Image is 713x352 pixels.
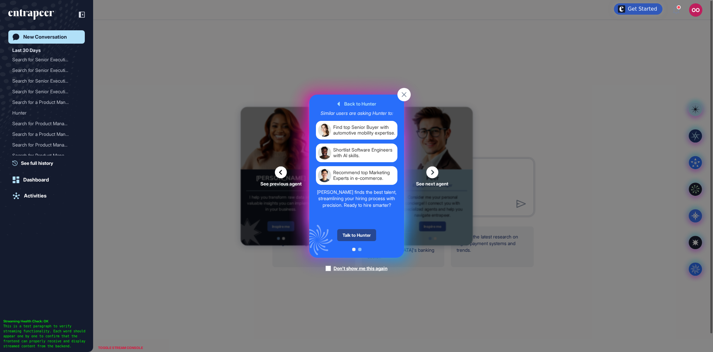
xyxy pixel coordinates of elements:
div: Recommend top Marketing Experts in e-commerce. [333,169,395,182]
div: Search for Senior Executives in Digital Banking at Coop Bank, Luminor, Lunar, Tuum, and Doconomy [12,65,81,76]
div: Search for Product Manager with AI Agent Development Experience in MENA [12,118,81,129]
div: Search for Senior Executi... [12,86,75,97]
div: Back to Hunter [337,101,376,107]
div: Dashboard [23,177,49,183]
div: Talk to Hunter [337,229,376,241]
button: OO [689,3,702,17]
div: TOGGLE STREAM CONSOLE [96,344,145,352]
span: See previous agent [260,181,302,186]
div: New Conversation [23,34,67,40]
a: Activities [8,189,85,202]
div: Activities [24,193,47,199]
div: Search for Product Manage... [12,140,75,150]
div: Search for Product Manage... [12,118,75,129]
span: See next agent [416,181,448,186]
div: Shortlist Software Engineers with AI skills. [333,146,395,159]
div: Open Get Started checklist [614,3,662,15]
div: entrapeer-logo [8,9,54,20]
img: agent-card-sample-avatar-03.png [318,169,331,182]
div: Search for Senior Executi... [12,76,75,86]
div: Last 30 Days [12,46,41,54]
a: New Conversation [8,30,85,44]
div: Hunter [12,108,75,118]
img: agent-card-sample-avatar-02.png [318,146,331,159]
img: agent-card-sample-avatar-01.png [318,123,331,137]
div: Get Started [628,6,657,12]
a: Dashboard [8,173,85,186]
a: See full history [12,160,85,167]
div: Search for Senior Executives and Directors at Coop Pank AS in Digital Banking and IT [12,54,81,65]
div: Search for Product Manager with 5-8 Years Experience in AI Agent Development in MENA [12,150,81,161]
div: Search for a Product Manager with AI Agent Development Experience in MENA [12,97,81,108]
div: Search for Senior Executi... [12,54,75,65]
div: Hunter [12,108,81,118]
div: Don't show me this again [334,265,387,272]
div: Similar users are asking Hunter to: [320,111,393,116]
div: Search for a Product Mana... [12,97,75,108]
img: launcher-image-alternative-text [618,5,625,13]
div: Find top Senior Buyer with automotive mobility expertise. [333,123,395,137]
span: See full history [21,160,53,167]
div: Search for Product Manager with 5-8 Years of AI Agent Development Experience in MENA [12,140,81,150]
div: Search for Senior Executives in Digital Banking and Fintech in Estonia and Sweden [12,76,81,86]
div: [PERSON_NAME] finds the best talent, streamlining your hiring process with precision. Ready to hi... [316,188,397,208]
div: Search for Product Manage... [12,150,75,161]
div: Search for a Product Mana... [12,129,75,140]
div: Search for a Product Manager with 5-8 years of AI Agent Development Experience in MENA [12,129,81,140]
div: Search for Senior Executi... [12,65,75,76]
div: Search for Senior Executives in Digital Banking and Payments for Kuveyt Türk Delegation in Europe [12,86,81,97]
